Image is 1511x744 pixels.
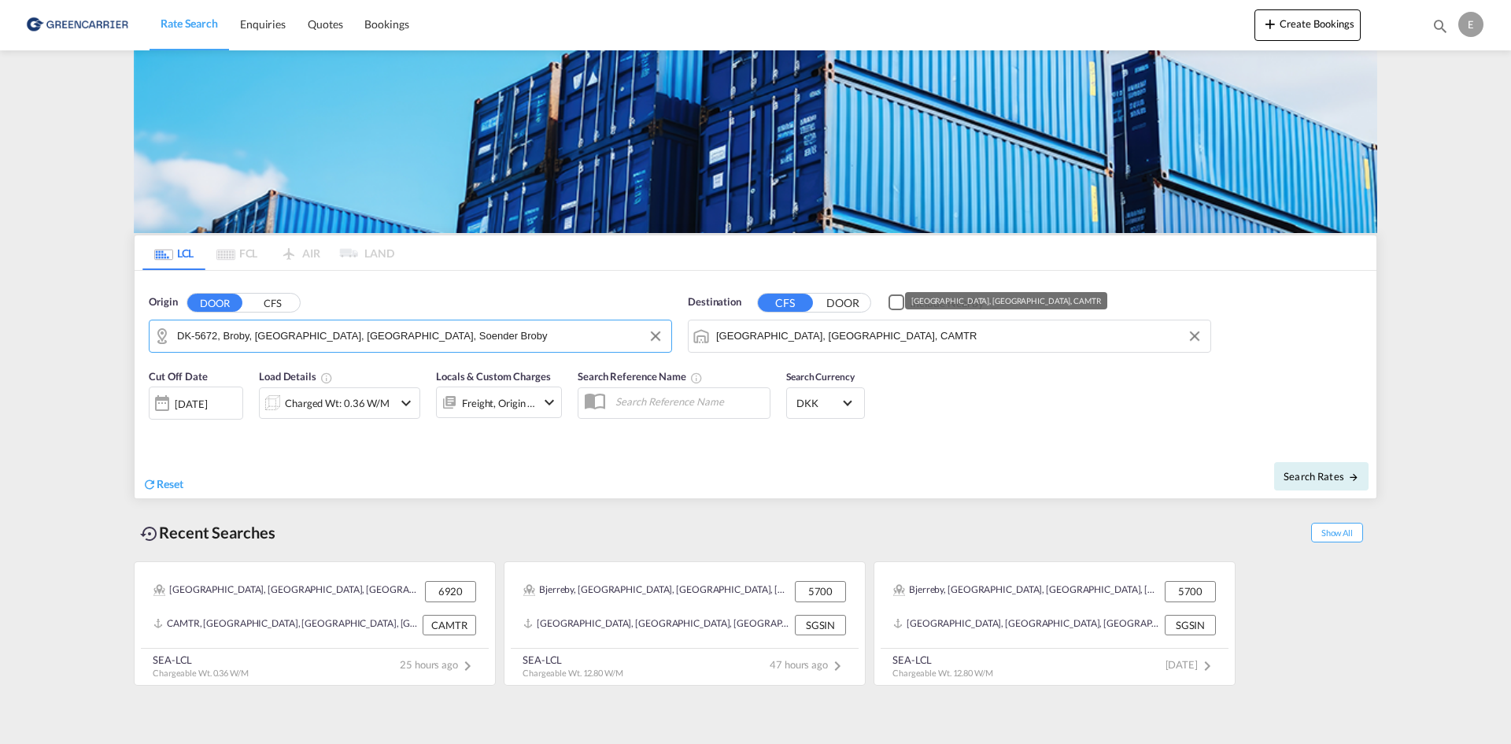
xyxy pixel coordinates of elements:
[1274,462,1369,490] button: Search Ratesicon-arrow-right
[149,294,177,310] span: Origin
[1311,523,1363,542] span: Show All
[892,668,993,678] span: Chargeable Wt. 12.80 W/M
[504,561,866,686] recent-search-card: Bjerreby, [GEOGRAPHIC_DATA], [GEOGRAPHIC_DATA], [GEOGRAPHIC_DATA], [GEOGRAPHIC_DATA], [GEOGRAPHIC...
[1198,657,1217,676] md-icon: icon-chevron-right
[1458,12,1483,37] div: E
[149,370,208,383] span: Cut Off Date
[140,524,159,543] md-icon: icon-backup-restore
[153,653,249,667] div: SEA-LCL
[795,391,856,414] md-select: Select Currency: kr DKKDenmark Krone
[893,615,1161,635] div: SGSIN, Singapore, Singapore, South East Asia, Asia Pacific
[142,235,394,270] md-pagination-wrapper: Use the left and right arrow keys to navigate between tabs
[828,657,847,676] md-icon: icon-chevron-right
[786,371,855,383] span: Search Currency
[425,581,476,601] div: 6920
[523,581,791,601] div: Bjerreby, Brændeskov, Bregninge, Drejoe, Egense, Fredens, Gudbjerg, Heldager, Hjortoe, Landet, oe...
[523,653,623,667] div: SEA-LCL
[153,668,249,678] span: Chargeable Wt. 0.36 W/M
[142,476,183,494] div: icon-refreshReset
[874,561,1236,686] recent-search-card: Bjerreby, [GEOGRAPHIC_DATA], [GEOGRAPHIC_DATA], [GEOGRAPHIC_DATA], [GEOGRAPHIC_DATA], [GEOGRAPHIC...
[540,393,559,412] md-icon: icon-chevron-down
[1165,581,1216,601] div: 5700
[175,397,207,411] div: [DATE]
[1432,17,1449,35] md-icon: icon-magnify
[259,370,333,383] span: Load Details
[462,392,536,414] div: Freight Origin Origin Custom Destination
[320,372,333,384] md-icon: Chargeable Weight
[134,561,496,686] recent-search-card: [GEOGRAPHIC_DATA], [GEOGRAPHIC_DATA], [GEOGRAPHIC_DATA], [GEOGRAPHIC_DATA], [GEOGRAPHIC_DATA], [G...
[795,615,846,635] div: SGSIN
[1183,324,1206,348] button: Clear Input
[1165,615,1216,635] div: SGSIN
[436,387,562,418] div: Freight Origin Origin Custom Destinationicon-chevron-down
[689,320,1210,352] md-input-container: Montreal, QC, CAMTR
[716,324,1203,348] input: Search by Port
[308,17,342,31] span: Quotes
[157,477,183,490] span: Reset
[888,294,984,311] md-checkbox: Checkbox No Ink
[397,394,416,413] md-icon: icon-chevron-down
[177,324,663,348] input: Search by Door
[795,581,846,601] div: 5700
[240,17,286,31] span: Enquiries
[1261,14,1280,33] md-icon: icon-plus 400-fg
[436,370,551,383] span: Locals & Custom Charges
[134,50,1377,233] img: GreenCarrierFCL_LCL.png
[458,657,477,676] md-icon: icon-chevron-right
[24,7,130,43] img: b0b18ec08afe11efb1d4932555f5f09d.png
[153,615,419,635] div: CAMTR, Montreal, QC, Canada, North America, Americas
[911,292,1101,309] div: [GEOGRAPHIC_DATA], [GEOGRAPHIC_DATA], CAMTR
[285,392,390,414] div: Charged Wt: 0.36 W/M
[150,320,671,352] md-input-container: DK-5672, Broby, Brobyværk, Noerre Broby, Soender Broby
[1284,470,1359,483] span: Search Rates
[892,653,993,667] div: SEA-LCL
[1254,9,1361,41] button: icon-plus 400-fgCreate Bookings
[400,658,477,671] span: 25 hours ago
[142,235,205,270] md-tab-item: LCL
[245,294,300,312] button: CFS
[134,515,282,550] div: Recent Searches
[153,581,421,601] div: Abildtrup, Ahle, Bakkely, Barde, Brejning, Egeris, Fiskbæk, Fjelstervang, Fjelstrup, Gaasdalhede,...
[644,324,667,348] button: Clear Input
[893,581,1161,601] div: Bjerreby, Brændeskov, Bregninge, Drejoe, Egense, Fredens, Gudbjerg, Heldager, Hjortoe, Landet, oe...
[690,372,703,384] md-icon: Your search will be saved by the below given name
[142,477,157,491] md-icon: icon-refresh
[423,615,476,635] div: CAMTR
[1348,472,1359,483] md-icon: icon-arrow-right
[796,396,840,410] span: DKK
[758,294,813,312] button: CFS
[1432,17,1449,41] div: icon-magnify
[1166,658,1217,671] span: [DATE]
[815,294,870,312] button: DOOR
[161,17,218,30] span: Rate Search
[149,418,161,439] md-datepicker: Select
[259,387,420,419] div: Charged Wt: 0.36 W/Micon-chevron-down
[187,294,242,312] button: DOOR
[135,271,1376,498] div: Origin DOOR CFS DK-5672, Broby, Brobyværk, Noerre Broby, Soender BrobyDestination CFS DOORCheckbo...
[770,658,847,671] span: 47 hours ago
[608,390,770,413] input: Search Reference Name
[523,668,623,678] span: Chargeable Wt. 12.80 W/M
[149,387,243,420] div: [DATE]
[578,370,703,383] span: Search Reference Name
[688,294,741,310] span: Destination
[523,615,791,635] div: SGSIN, Singapore, Singapore, South East Asia, Asia Pacific
[364,17,408,31] span: Bookings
